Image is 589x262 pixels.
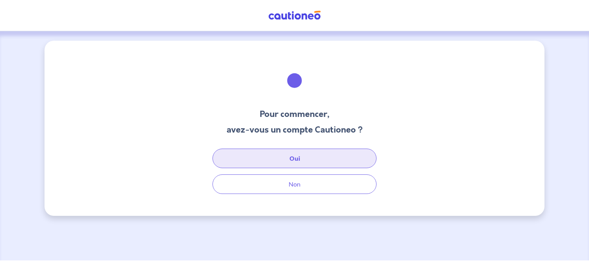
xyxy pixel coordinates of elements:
[212,174,377,194] button: Non
[227,124,363,136] h3: avez-vous un compte Cautioneo ?
[212,149,377,168] button: Oui
[273,59,316,102] img: illu_welcome.svg
[227,108,363,120] h3: Pour commencer,
[265,11,324,20] img: Cautioneo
